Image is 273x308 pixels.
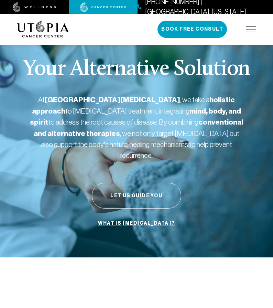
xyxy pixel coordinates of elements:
[157,21,227,38] button: Book Free Consult
[32,95,235,116] strong: holistic approach
[30,94,243,161] p: At , we take a to [MEDICAL_DATA] treatment, integrating to address the root causes of disease. By...
[17,21,69,38] img: logo
[34,118,243,138] strong: conventional and alternative therapies
[96,217,176,230] a: What is [MEDICAL_DATA]?
[92,183,181,209] button: Let Us Guide You
[80,2,126,12] img: cancer center
[13,2,56,12] img: wellness
[45,95,180,104] strong: [GEOGRAPHIC_DATA][MEDICAL_DATA]
[23,59,250,81] p: Your Alternative Solution
[246,26,256,32] img: icon-hamburger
